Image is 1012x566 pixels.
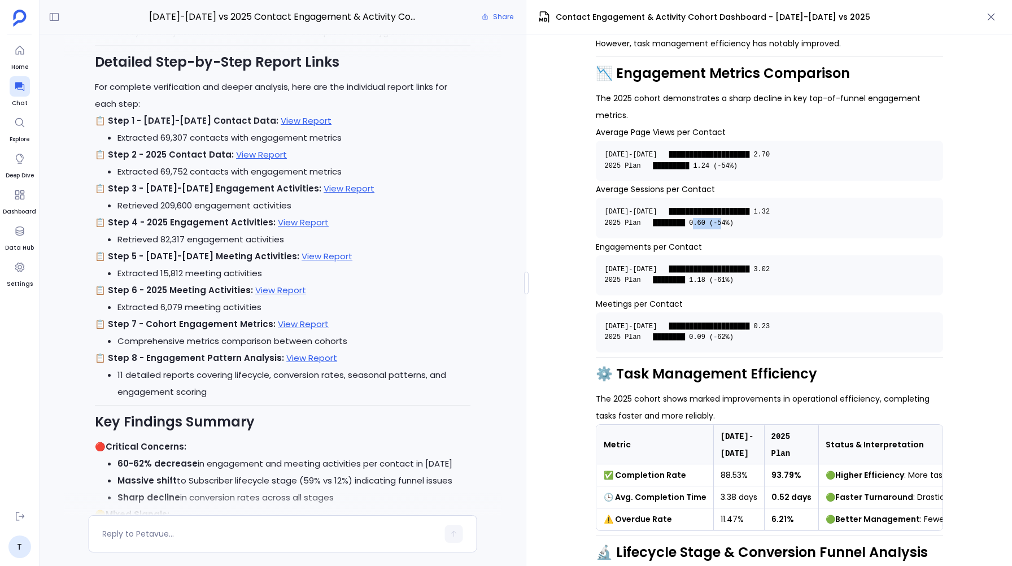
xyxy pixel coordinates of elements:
span: [DATE]-[DATE] vs 2025 Contact Engagement & Activity Cohort Analysis [149,10,417,24]
li: Extracted 69,752 contacts with engagement metrics [117,163,470,180]
strong: Key Findings Summary [95,412,255,431]
strong: Critical Concerns: [106,441,186,452]
a: Settings [7,257,33,289]
a: View Report [255,284,306,296]
p: The 2025 cohort demonstrates a sharp decline in key top-of-funnel engagement metrics. [596,90,943,124]
strong: 📋 Step 4 - 2025 Engagement Activities: [95,216,276,228]
span: Share [493,12,513,21]
a: Dashboard [3,185,36,216]
code: [DATE]-[DATE] [721,432,754,458]
h2: ⚙️ Task Management Efficiency [596,364,943,384]
strong: 📋 Step 7 - Cohort Engagement Metrics: [95,318,276,330]
strong: ✅ Completion Rate [604,469,686,481]
th: Metric [596,425,713,464]
span: Contact Engagement & Activity Cohort Dashboard - [DATE]-[DATE] vs 2025 [556,11,870,23]
span: Deep Dive [6,171,34,180]
strong: 93.79% [771,469,801,481]
strong: 0.52 days [771,491,812,503]
h4: Average Sessions per Contact [596,181,943,198]
span: Home [10,63,30,72]
a: View Report [302,250,352,262]
strong: Better Management [835,513,920,525]
p: 🔴 [95,438,470,455]
strong: Sharp decline [117,491,180,503]
td: 88.53% [713,464,764,486]
strong: 📋 Step 5 - [DATE]-[DATE] Meeting Activities: [95,250,299,262]
span: Settings [7,280,33,289]
a: View Report [324,182,374,194]
h4: Meetings per Contact [596,295,943,312]
li: 11 detailed reports covering lifecycle, conversion rates, seasonal patterns, and engagement scoring [117,367,470,400]
a: View Report [278,318,329,330]
span: Explore [10,135,30,144]
strong: Higher Efficiency [835,469,904,481]
a: Explore [10,112,30,144]
strong: Massive shift [117,474,177,486]
td: 3.38 days [713,486,764,508]
strong: ⚠️ Overdue Rate [604,513,672,525]
li: Retrieved 82,317 engagement activities [117,231,470,248]
a: T [8,535,31,558]
li: in engagement and meeting activities per contact in [DATE] [117,455,470,472]
strong: 📋 Step 1 - [DATE]-[DATE] Contact Data: [95,115,278,127]
li: to Subscriber lifecycle stage (59% vs 12%) indicating funnel issues [117,472,470,489]
strong: Detailed Step-by-Step Report Links [95,53,339,71]
code: [DATE]-[DATE] ████████████████████ 1.32 2025 Plan ████████ 0.60 (-54%) [605,208,778,227]
code: 2025 Plan [771,432,795,458]
strong: 📋 Step 2 - 2025 Contact Data: [95,149,234,160]
h2: 📉 Engagement Metrics Comparison [596,64,943,83]
h4: Engagements per Contact [596,238,943,255]
span: Dashboard [3,207,36,216]
td: 11.47% [713,508,764,530]
li: Extracted 69,307 contacts with engagement metrics [117,129,470,146]
li: Comprehensive metrics comparison between cohorts [117,333,470,350]
a: Data Hub [5,221,34,252]
strong: 📋 Step 8 - Engagement Pattern Analysis: [95,352,284,364]
strong: 📋 Step 6 - 2025 Meeting Activities: [95,284,253,296]
strong: 60-62% decrease [117,458,198,469]
a: View Report [278,216,329,228]
strong: Faster Turnaround [835,491,913,503]
li: in conversion rates across all stages [117,489,470,506]
span: Chat [10,99,30,108]
h2: 🔬 Lifecycle Stage & Conversion Funnel Analysis [596,543,943,562]
li: Retrieved 209,600 engagement activities [117,197,470,214]
code: [DATE]-[DATE] ████████████████████ 3.02 2025 Plan ████████ 1.18 (-61%) [605,265,778,285]
span: Data Hub [5,243,34,252]
strong: 📋 Step 3 - [DATE]-[DATE] Engagement Activities: [95,182,321,194]
img: petavue logo [13,10,27,27]
button: Share [475,9,520,25]
a: Home [10,40,30,72]
a: Deep Dive [6,149,34,180]
strong: 6.21% [771,513,794,525]
code: [DATE]-[DATE] ████████████████████ 0.23 2025 Plan ████████ 0.09 (-62%) [605,323,778,342]
p: The 2025 cohort shows marked improvements in operational efficiency, completing tasks faster and ... [596,390,943,424]
p: For complete verification and deeper analysis, here are the individual report links for each step: [95,79,470,112]
a: View Report [286,352,337,364]
a: View Report [281,115,331,127]
h4: Average Page Views per Contact [596,124,943,141]
a: View Report [236,149,287,160]
a: Chat [10,76,30,108]
li: Extracted 6,079 meeting activities [117,299,470,316]
li: Extracted 15,812 meeting activities [117,265,470,282]
code: [DATE]-[DATE] ████████████████████ 2.70 2025 Plan █████████ 1.24 (-54%) [605,151,778,170]
strong: 🕒 Avg. Completion Time [604,491,706,503]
